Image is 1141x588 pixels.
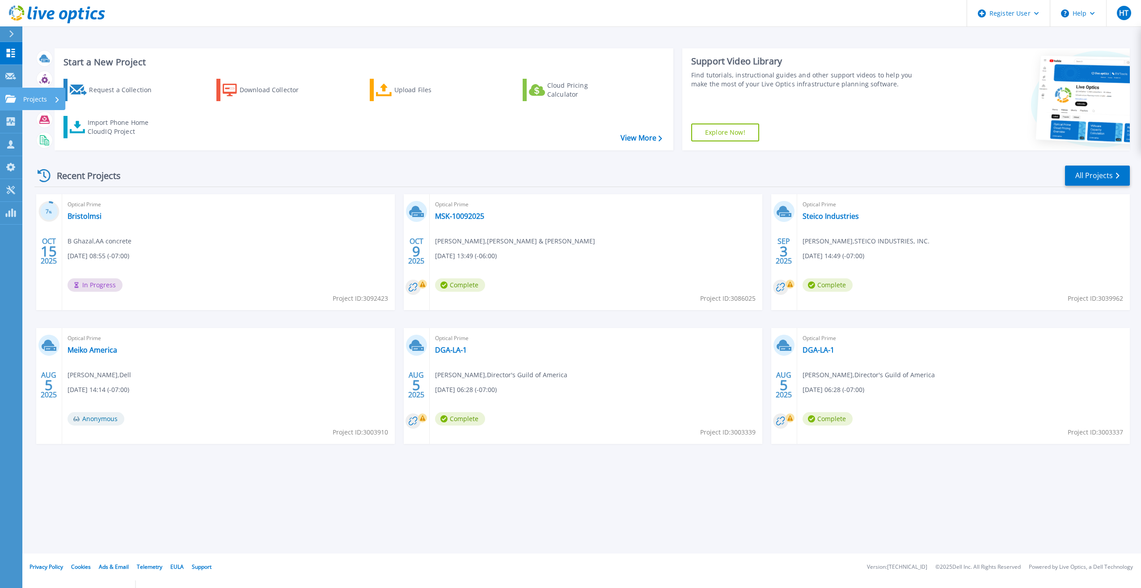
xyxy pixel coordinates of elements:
[68,212,101,221] a: Bristolmsi
[68,236,131,246] span: B Ghazal , AA concrete
[34,165,133,187] div: Recent Projects
[49,209,52,214] span: %
[803,200,1124,209] span: Optical Prime
[867,564,927,570] li: Version: [TECHNICAL_ID]
[435,212,484,221] a: MSK-10092025
[63,57,662,67] h3: Start a New Project
[803,333,1124,343] span: Optical Prime
[803,345,834,354] a: DGA-LA-1
[1068,427,1123,437] span: Project ID: 3003337
[780,247,788,255] span: 3
[216,79,316,101] a: Download Collector
[30,563,63,571] a: Privacy Policy
[775,369,792,401] div: AUG 2025
[68,345,117,354] a: Meiko America
[700,427,756,437] span: Project ID: 3003339
[803,385,864,395] span: [DATE] 06:28 (-07:00)
[803,278,853,292] span: Complete
[803,236,930,246] span: [PERSON_NAME] , STEICO INDUSTRIES, INC.
[803,251,864,261] span: [DATE] 14:49 (-07:00)
[435,370,567,380] span: [PERSON_NAME] , Director's Guild of America
[71,563,91,571] a: Cookies
[23,88,47,111] p: Projects
[333,427,388,437] span: Project ID: 3003910
[68,278,123,292] span: In Progress
[408,369,425,401] div: AUG 2025
[435,385,497,395] span: [DATE] 06:28 (-07:00)
[394,81,466,99] div: Upload Files
[68,370,131,380] span: [PERSON_NAME] , Dell
[40,369,57,401] div: AUG 2025
[412,381,420,389] span: 5
[45,381,53,389] span: 5
[68,412,124,426] span: Anonymous
[435,278,485,292] span: Complete
[370,79,469,101] a: Upload Files
[691,71,922,89] div: Find tutorials, instructional guides and other support videos to help you make the most of your L...
[1065,166,1130,186] a: All Projects
[435,345,467,354] a: DGA-LA-1
[68,385,129,395] span: [DATE] 14:14 (-07:00)
[803,370,935,380] span: [PERSON_NAME] , Director's Guild of America
[38,207,59,217] h3: 7
[691,55,922,67] div: Support Video Library
[41,247,57,255] span: 15
[137,563,162,571] a: Telemetry
[621,134,662,142] a: View More
[408,235,425,268] div: OCT 2025
[412,247,420,255] span: 9
[435,333,757,343] span: Optical Prime
[1068,294,1123,303] span: Project ID: 3039962
[333,294,388,303] span: Project ID: 3092423
[68,333,389,343] span: Optical Prime
[99,563,129,571] a: Ads & Email
[803,412,853,426] span: Complete
[89,81,161,99] div: Request a Collection
[240,81,311,99] div: Download Collector
[780,381,788,389] span: 5
[40,235,57,268] div: OCT 2025
[691,124,759,141] a: Explore Now!
[63,79,163,101] a: Request a Collection
[68,200,389,209] span: Optical Prime
[435,251,497,261] span: [DATE] 13:49 (-06:00)
[803,212,859,221] a: Steico Industries
[935,564,1021,570] li: © 2025 Dell Inc. All Rights Reserved
[68,251,129,261] span: [DATE] 08:55 (-07:00)
[435,236,595,246] span: [PERSON_NAME] , [PERSON_NAME] & [PERSON_NAME]
[1119,9,1128,17] span: HT
[1029,564,1133,570] li: Powered by Live Optics, a Dell Technology
[547,81,619,99] div: Cloud Pricing Calculator
[170,563,184,571] a: EULA
[192,563,211,571] a: Support
[435,412,485,426] span: Complete
[523,79,622,101] a: Cloud Pricing Calculator
[775,235,792,268] div: SEP 2025
[88,118,157,136] div: Import Phone Home CloudIQ Project
[435,200,757,209] span: Optical Prime
[700,294,756,303] span: Project ID: 3086025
